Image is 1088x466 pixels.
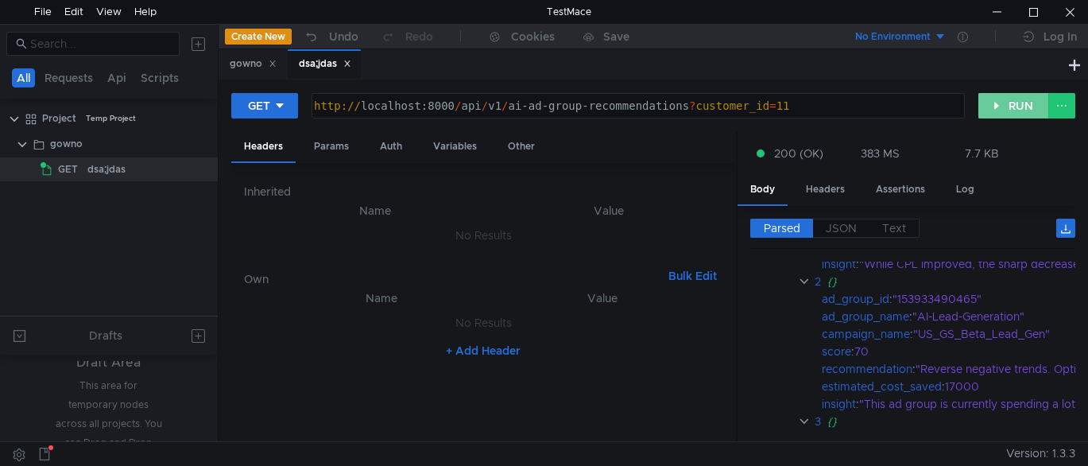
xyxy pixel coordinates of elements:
[257,201,494,220] th: Name
[292,25,370,49] button: Undo
[822,325,910,343] div: campaign_name
[299,56,351,72] div: dsa;jdas
[40,68,98,87] button: Requests
[405,27,433,46] div: Redo
[495,132,548,161] div: Other
[943,175,987,204] div: Log
[822,255,856,273] div: insight
[244,182,724,201] h6: Inherited
[822,395,856,413] div: insight
[863,175,938,204] div: Assertions
[269,289,494,308] th: Name
[511,27,555,46] div: Cookies
[50,132,83,156] div: gowno
[774,145,823,162] span: 200 (OK)
[89,326,122,345] div: Drafts
[836,24,947,49] button: No Environment
[494,289,710,308] th: Value
[420,132,490,161] div: Variables
[103,68,131,87] button: Api
[826,221,857,235] span: JSON
[822,378,942,395] div: estimated_cost_saved
[855,29,931,45] div: No Environment
[662,266,723,285] button: Bulk Edit
[793,175,858,204] div: Headers
[455,316,512,330] nz-embed-empty: No Results
[370,25,444,49] button: Redo
[225,29,292,45] button: Create New
[12,68,35,87] button: All
[58,157,78,181] span: GET
[439,341,527,360] button: + Add Header
[42,107,76,130] div: Project
[231,93,298,118] button: GET
[822,360,912,378] div: recommendation
[367,132,415,161] div: Auth
[764,221,800,235] span: Parsed
[30,35,170,52] input: Search...
[738,175,788,206] div: Body
[1006,442,1075,465] span: Version: 1.3.3
[815,273,821,290] div: 2
[301,132,362,161] div: Params
[1043,27,1077,46] div: Log In
[882,221,906,235] span: Text
[978,93,1049,118] button: RUN
[248,97,270,115] div: GET
[822,308,909,325] div: ad_group_name
[965,146,999,161] div: 7.7 KB
[231,132,296,163] div: Headers
[244,270,663,289] h6: Own
[455,228,512,243] nz-embed-empty: No Results
[230,56,277,72] div: gowno
[861,146,900,161] div: 383 MS
[329,27,358,46] div: Undo
[815,413,821,430] div: 3
[136,68,184,87] button: Scripts
[822,290,889,308] div: ad_group_id
[822,343,851,360] div: score
[603,31,629,42] div: Save
[494,201,723,220] th: Value
[86,107,136,130] div: Temp Project
[87,157,126,181] div: dsa;jdas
